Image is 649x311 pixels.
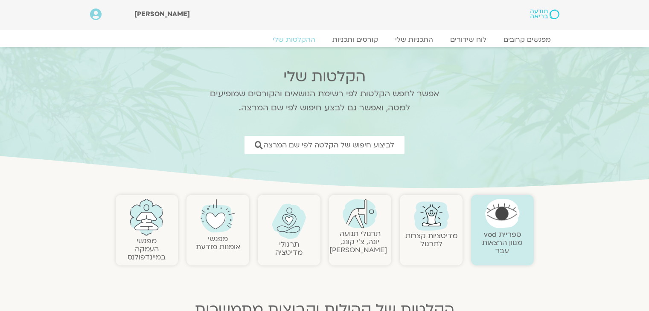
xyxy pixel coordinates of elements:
a: מפגשים קרובים [495,35,559,44]
p: אפשר לחפש הקלטות לפי רשימת הנושאים והקורסים שמופיעים למטה, ואפשר גם לבצע חיפוש לפי שם המרצה. [199,87,451,115]
a: ההקלטות שלי [264,35,324,44]
a: תרגולי תנועהיוגה, צ׳י קונג, [PERSON_NAME] [329,229,387,255]
a: תרגולימדיטציה [275,239,303,257]
h2: הקלטות שלי [199,68,451,85]
a: לוח שידורים [442,35,495,44]
span: [PERSON_NAME] [134,9,190,19]
a: מדיטציות קצרות לתרגול [405,231,457,249]
a: לביצוע חיפוש של הקלטה לפי שם המרצה [244,136,405,154]
nav: Menu [90,35,559,44]
a: מפגשיאומנות מודעת [196,234,240,252]
a: קורסים ותכניות [324,35,387,44]
a: התכניות שלי [387,35,442,44]
a: ספריית vodמגוון הרצאות עבר [482,230,522,256]
span: לביצוע חיפוש של הקלטה לפי שם המרצה [264,141,394,149]
a: מפגשיהעמקה במיינדפולנס [128,236,166,262]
